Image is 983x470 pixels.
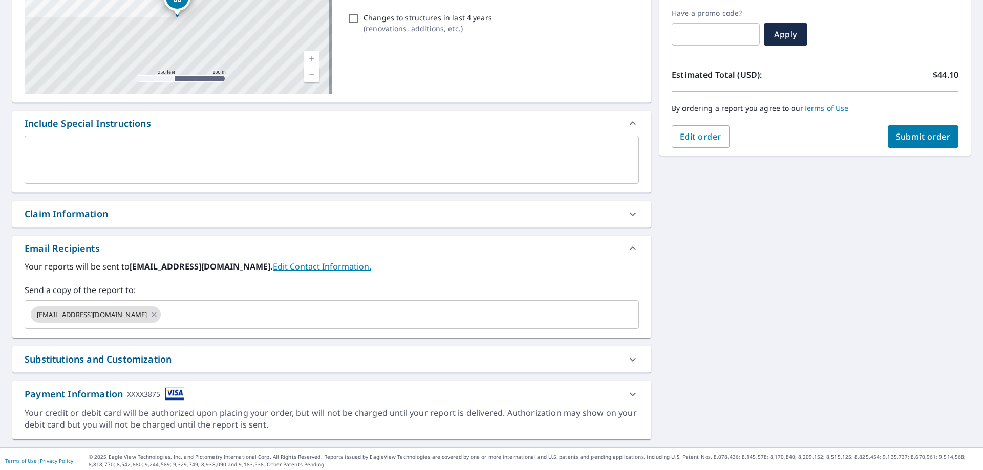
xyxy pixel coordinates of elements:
button: Apply [764,23,807,46]
div: Include Special Instructions [12,111,651,136]
div: Include Special Instructions [25,117,151,130]
div: Substitutions and Customization [12,346,651,372]
span: Edit order [680,131,721,142]
span: Apply [772,29,799,40]
button: Edit order [672,125,730,148]
label: Send a copy of the report to: [25,284,639,296]
div: Email Recipients [25,241,100,255]
label: Have a promo code? [672,9,760,18]
p: ( renovations, additions, etc. ) [364,23,492,34]
p: Estimated Total (USD): [672,69,815,81]
span: [EMAIL_ADDRESS][DOMAIN_NAME] [31,310,153,320]
div: XXXX3875 [127,387,160,401]
span: Submit order [896,131,951,142]
a: Terms of Use [5,457,37,464]
div: Your credit or debit card will be authorized upon placing your order, but will not be charged unt... [25,407,639,431]
b: [EMAIL_ADDRESS][DOMAIN_NAME]. [130,261,273,272]
div: Payment Information [25,387,184,401]
a: Terms of Use [803,103,849,113]
a: Current Level 17, Zoom In [304,51,319,66]
a: Privacy Policy [40,457,73,464]
a: EditContactInfo [273,261,371,272]
p: | [5,458,73,464]
p: Changes to structures in last 4 years [364,12,492,23]
img: cardImage [165,387,184,401]
button: Submit order [888,125,959,148]
div: Claim Information [12,201,651,227]
a: Current Level 17, Zoom Out [304,66,319,82]
div: [EMAIL_ADDRESS][DOMAIN_NAME] [31,306,161,323]
div: Payment InformationXXXX3875cardImage [12,381,651,407]
div: Email Recipients [12,236,651,260]
p: $44.10 [933,69,958,81]
div: Substitutions and Customization [25,352,172,366]
div: Claim Information [25,207,108,221]
label: Your reports will be sent to [25,260,639,273]
p: © 2025 Eagle View Technologies, Inc. and Pictometry International Corp. All Rights Reserved. Repo... [89,453,978,468]
p: By ordering a report you agree to our [672,104,958,113]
